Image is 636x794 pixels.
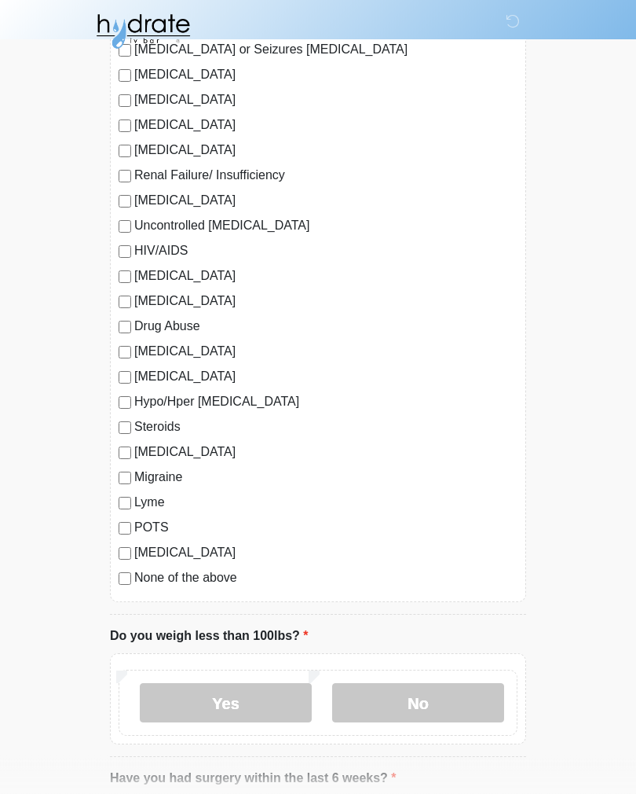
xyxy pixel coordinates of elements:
[134,443,517,462] label: [MEDICAL_DATA]
[119,95,131,108] input: [MEDICAL_DATA]
[119,171,131,183] input: Renal Failure/ Insufficiency
[119,271,131,284] input: [MEDICAL_DATA]
[134,167,517,186] label: Renal Failure/ Insufficiency
[110,627,309,646] label: Do you weigh less than 100lbs?
[119,498,131,510] input: Lyme
[119,548,131,561] input: [MEDICAL_DATA]
[119,246,131,259] input: HIV/AIDS
[134,469,517,487] label: Migraine
[134,217,517,236] label: Uncontrolled [MEDICAL_DATA]
[134,116,517,135] label: [MEDICAL_DATA]
[119,221,131,233] input: Uncontrolled [MEDICAL_DATA]
[119,120,131,133] input: [MEDICAL_DATA]
[119,196,131,208] input: [MEDICAL_DATA]
[119,422,131,435] input: Steroids
[134,418,517,437] label: Steroids
[119,372,131,384] input: [MEDICAL_DATA]
[119,70,131,83] input: [MEDICAL_DATA]
[119,573,131,586] input: None of the above
[134,519,517,538] label: POTS
[134,192,517,211] label: [MEDICAL_DATA]
[119,397,131,410] input: Hypo/Hper [MEDICAL_DATA]
[134,292,517,311] label: [MEDICAL_DATA]
[119,523,131,535] input: POTS
[134,242,517,261] label: HIV/AIDS
[119,472,131,485] input: Migraine
[119,145,131,158] input: [MEDICAL_DATA]
[134,267,517,286] label: [MEDICAL_DATA]
[134,569,517,588] label: None of the above
[134,66,517,85] label: [MEDICAL_DATA]
[134,393,517,412] label: Hypo/Hper [MEDICAL_DATA]
[119,296,131,309] input: [MEDICAL_DATA]
[134,494,517,513] label: Lyme
[134,544,517,563] label: [MEDICAL_DATA]
[134,368,517,387] label: [MEDICAL_DATA]
[94,12,192,51] img: Hydrate IV Bar - Fort Collins Logo
[134,91,517,110] label: [MEDICAL_DATA]
[134,318,517,336] label: Drug Abuse
[110,770,397,788] label: Have you had surgery within the last 6 weeks?
[119,347,131,359] input: [MEDICAL_DATA]
[119,447,131,460] input: [MEDICAL_DATA]
[140,684,312,723] label: Yes
[134,142,517,160] label: [MEDICAL_DATA]
[134,343,517,362] label: [MEDICAL_DATA]
[332,684,504,723] label: No
[119,322,131,334] input: Drug Abuse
